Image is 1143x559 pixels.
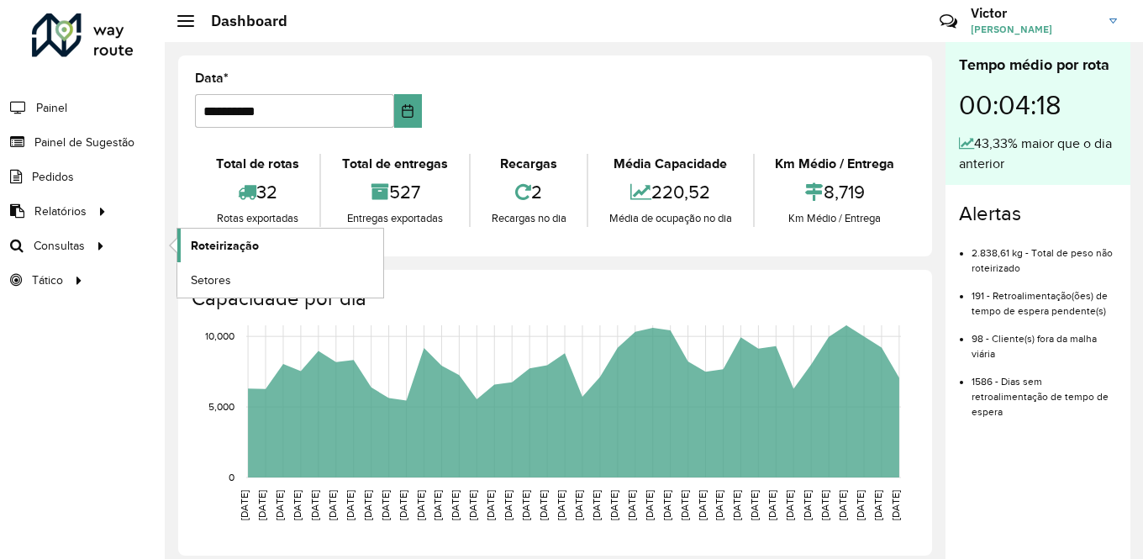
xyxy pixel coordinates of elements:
span: Consultas [34,237,85,255]
label: Data [195,68,229,88]
div: Entregas exportadas [325,210,464,227]
span: [PERSON_NAME] [971,22,1097,37]
span: Painel de Sugestão [34,134,134,151]
text: [DATE] [784,490,795,520]
text: [DATE] [327,490,338,520]
text: [DATE] [398,490,408,520]
span: Setores [191,272,231,289]
text: [DATE] [467,490,478,520]
div: Total de entregas [325,154,464,174]
li: 1586 - Dias sem retroalimentação de tempo de espera [972,361,1117,419]
div: 2 [475,174,582,210]
span: Tático [32,272,63,289]
li: 98 - Cliente(s) fora da malha viária [972,319,1117,361]
text: [DATE] [819,490,830,520]
span: Roteirização [191,237,259,255]
div: Tempo médio por rota [959,54,1117,76]
text: 5,000 [208,401,234,412]
text: [DATE] [292,490,303,520]
a: Roteirização [177,229,383,262]
h4: Capacidade por dia [192,287,915,311]
div: Média Capacidade [593,154,748,174]
span: Pedidos [32,168,74,186]
text: [DATE] [450,490,461,520]
text: [DATE] [432,490,443,520]
text: [DATE] [274,490,285,520]
text: [DATE] [415,490,426,520]
text: [DATE] [538,490,549,520]
text: [DATE] [661,490,672,520]
text: [DATE] [626,490,637,520]
span: Relatórios [34,203,87,220]
div: 32 [199,174,315,210]
text: 10,000 [205,330,234,341]
text: [DATE] [644,490,655,520]
div: 43,33% maior que o dia anterior [959,134,1117,174]
div: Total de rotas [199,154,315,174]
div: Média de ocupação no dia [593,210,748,227]
div: Rotas exportadas [199,210,315,227]
button: Choose Date [394,94,422,128]
div: 220,52 [593,174,748,210]
li: 191 - Retroalimentação(ões) de tempo de espera pendente(s) [972,276,1117,319]
text: [DATE] [380,490,391,520]
text: [DATE] [362,490,373,520]
text: [DATE] [573,490,584,520]
text: [DATE] [256,490,267,520]
text: [DATE] [608,490,619,520]
span: Painel [36,99,67,117]
div: Recargas no dia [475,210,582,227]
text: [DATE] [309,490,320,520]
text: 0 [229,472,234,483]
text: [DATE] [239,490,250,520]
text: [DATE] [766,490,777,520]
div: Km Médio / Entrega [759,154,911,174]
text: [DATE] [679,490,690,520]
text: [DATE] [556,490,566,520]
a: Setores [177,263,383,297]
text: [DATE] [714,490,724,520]
div: 00:04:18 [959,76,1117,134]
div: 8,719 [759,174,911,210]
text: [DATE] [591,490,602,520]
text: [DATE] [731,490,742,520]
div: 527 [325,174,464,210]
text: [DATE] [837,490,848,520]
h4: Alertas [959,202,1117,226]
text: [DATE] [855,490,866,520]
a: Contato Rápido [930,3,967,40]
text: [DATE] [503,490,514,520]
text: [DATE] [345,490,356,520]
h3: Victor [971,5,1097,21]
div: Km Médio / Entrega [759,210,911,227]
text: [DATE] [749,490,760,520]
div: Recargas [475,154,582,174]
text: [DATE] [520,490,531,520]
li: 2.838,61 kg - Total de peso não roteirizado [972,233,1117,276]
text: [DATE] [485,490,496,520]
h2: Dashboard [194,12,287,30]
text: [DATE] [872,490,883,520]
text: [DATE] [802,490,813,520]
text: [DATE] [890,490,901,520]
text: [DATE] [697,490,708,520]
